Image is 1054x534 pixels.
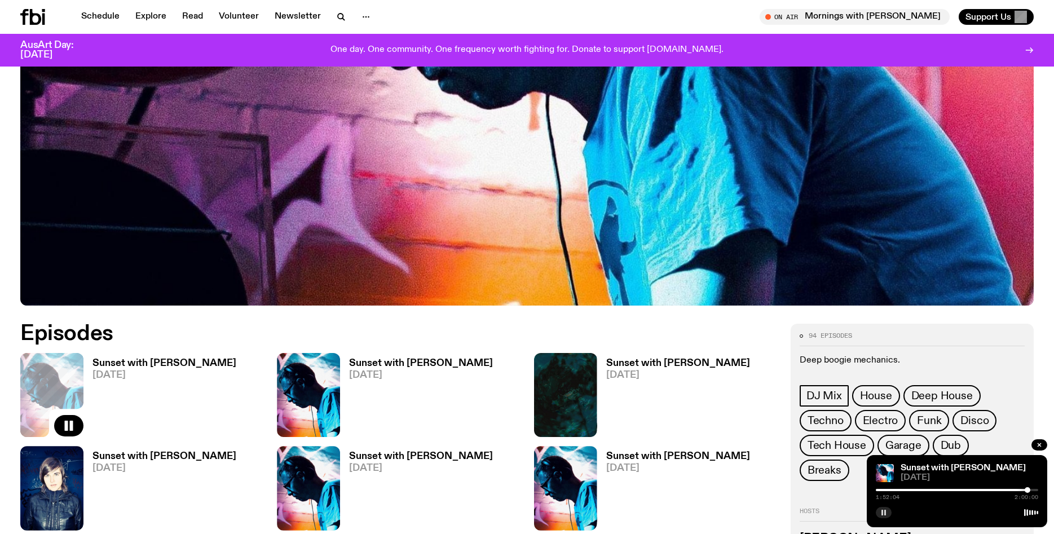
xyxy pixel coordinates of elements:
[911,390,973,402] span: Deep House
[175,9,210,25] a: Read
[340,359,493,437] a: Sunset with [PERSON_NAME][DATE]
[959,9,1034,25] button: Support Us
[808,414,844,427] span: Techno
[917,414,941,427] span: Funk
[129,9,173,25] a: Explore
[92,464,236,473] span: [DATE]
[941,439,961,452] span: Dub
[83,359,236,437] a: Sunset with [PERSON_NAME][DATE]
[760,9,950,25] button: On AirMornings with [PERSON_NAME]
[340,452,493,530] a: Sunset with [PERSON_NAME][DATE]
[800,460,849,481] a: Breaks
[92,359,236,368] h3: Sunset with [PERSON_NAME]
[808,439,866,452] span: Tech House
[1015,495,1038,500] span: 2:00:00
[800,355,1025,366] p: Deep boogie mechanics.
[806,390,842,402] span: DJ Mix
[800,435,874,456] a: Tech House
[20,324,691,344] h2: Episodes
[349,452,493,461] h3: Sunset with [PERSON_NAME]
[909,410,949,431] a: Funk
[349,359,493,368] h3: Sunset with [PERSON_NAME]
[901,474,1038,482] span: [DATE]
[606,464,750,473] span: [DATE]
[877,435,929,456] a: Garage
[876,464,894,482] img: Simon Caldwell stands side on, looking downwards. He has headphones on. Behind him is a brightly ...
[606,452,750,461] h3: Sunset with [PERSON_NAME]
[933,435,969,456] a: Dub
[20,41,92,60] h3: AusArt Day: [DATE]
[885,439,921,452] span: Garage
[92,370,236,380] span: [DATE]
[349,370,493,380] span: [DATE]
[534,446,597,530] img: Simon Caldwell stands side on, looking downwards. He has headphones on. Behind him is a brightly ...
[268,9,328,25] a: Newsletter
[852,385,900,407] a: House
[860,390,892,402] span: House
[277,353,340,437] img: Simon Caldwell stands side on, looking downwards. He has headphones on. Behind him is a brightly ...
[606,359,750,368] h3: Sunset with [PERSON_NAME]
[349,464,493,473] span: [DATE]
[83,452,236,530] a: Sunset with [PERSON_NAME][DATE]
[92,452,236,461] h3: Sunset with [PERSON_NAME]
[330,45,724,55] p: One day. One community. One frequency worth fighting for. Donate to support [DOMAIN_NAME].
[277,446,340,530] img: Simon Caldwell stands side on, looking downwards. He has headphones on. Behind him is a brightly ...
[965,12,1011,22] span: Support Us
[212,9,266,25] a: Volunteer
[863,414,898,427] span: Electro
[808,464,841,476] span: Breaks
[876,495,899,500] span: 1:52:04
[855,410,906,431] a: Electro
[903,385,981,407] a: Deep House
[606,370,750,380] span: [DATE]
[597,452,750,530] a: Sunset with [PERSON_NAME][DATE]
[960,414,989,427] span: Disco
[901,464,1026,473] a: Sunset with [PERSON_NAME]
[800,385,849,407] a: DJ Mix
[809,333,852,339] span: 94 episodes
[597,359,750,437] a: Sunset with [PERSON_NAME][DATE]
[800,508,1025,522] h2: Hosts
[800,410,852,431] a: Techno
[74,9,126,25] a: Schedule
[952,410,996,431] a: Disco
